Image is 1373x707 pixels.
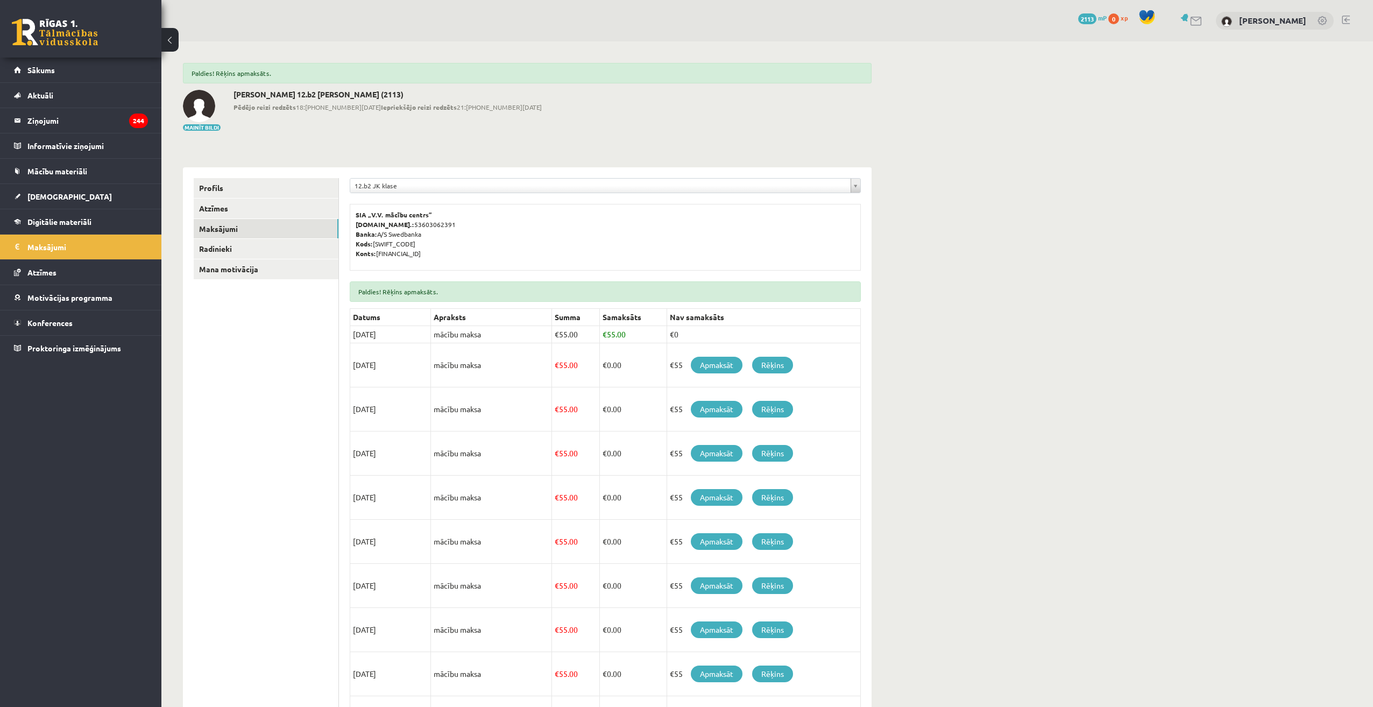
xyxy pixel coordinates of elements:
a: Apmaksāt [691,445,742,462]
td: €55 [667,564,860,608]
a: Rēķins [752,577,793,594]
span: Digitālie materiāli [27,217,91,227]
a: Rēķins [752,445,793,462]
a: Ziņojumi244 [14,108,148,133]
td: 55.00 [552,326,600,343]
td: 0.00 [599,520,667,564]
legend: Informatīvie ziņojumi [27,133,148,158]
i: 244 [129,114,148,128]
td: mācību maksa [431,520,552,564]
span: € [603,492,607,502]
b: Banka: [356,230,377,238]
button: Mainīt bildi [183,124,221,131]
a: Sākums [14,58,148,82]
a: Maksājumi [194,219,338,239]
a: Atzīmes [14,260,148,285]
a: 2113 mP [1078,13,1107,22]
span: € [603,448,607,458]
td: mācību maksa [431,652,552,696]
td: €55 [667,652,860,696]
td: mācību maksa [431,343,552,387]
a: Apmaksāt [691,577,742,594]
td: 0.00 [599,564,667,608]
td: €0 [667,326,860,343]
td: [DATE] [350,520,431,564]
td: €55 [667,608,860,652]
td: 0.00 [599,608,667,652]
th: Datums [350,309,431,326]
span: 18:[PHONE_NUMBER][DATE] 21:[PHONE_NUMBER][DATE] [233,102,542,112]
a: Digitālie materiāli [14,209,148,234]
span: € [555,329,559,339]
span: Mācību materiāli [27,166,87,176]
td: [DATE] [350,476,431,520]
a: Apmaksāt [691,401,742,418]
span: € [555,492,559,502]
a: Apmaksāt [691,621,742,638]
b: SIA „V.V. mācību centrs” [356,210,433,219]
td: 55.00 [552,343,600,387]
span: Atzīmes [27,267,56,277]
td: 0.00 [599,432,667,476]
span: € [603,404,607,414]
td: mācību maksa [431,326,552,343]
td: 55.00 [552,387,600,432]
span: € [603,669,607,678]
a: 0 xp [1108,13,1133,22]
td: 55.00 [552,608,600,652]
td: mācību maksa [431,476,552,520]
td: [DATE] [350,343,431,387]
span: mP [1098,13,1107,22]
a: Mācību materiāli [14,159,148,183]
span: € [555,669,559,678]
span: € [603,329,607,339]
td: [DATE] [350,608,431,652]
span: xp [1121,13,1128,22]
span: € [555,536,559,546]
td: 0.00 [599,476,667,520]
span: € [555,404,559,414]
span: 0 [1108,13,1119,24]
span: Sākums [27,65,55,75]
a: Apmaksāt [691,533,742,550]
a: Mana motivācija [194,259,338,279]
td: mācību maksa [431,608,552,652]
td: 55.00 [552,476,600,520]
a: Profils [194,178,338,198]
td: [DATE] [350,387,431,432]
td: €55 [667,476,860,520]
th: Samaksāts [599,309,667,326]
span: € [555,448,559,458]
img: Armands Ņesterovičs [1221,16,1232,27]
a: Radinieki [194,239,338,259]
a: Rēķins [752,621,793,638]
td: 0.00 [599,652,667,696]
span: Aktuāli [27,90,53,100]
td: mācību maksa [431,432,552,476]
a: Apmaksāt [691,357,742,373]
td: 55.00 [552,520,600,564]
span: € [555,625,559,634]
a: [PERSON_NAME] [1239,15,1306,26]
td: mācību maksa [431,387,552,432]
span: € [603,625,607,634]
span: € [603,536,607,546]
b: [DOMAIN_NAME].: [356,220,414,229]
td: mācību maksa [431,564,552,608]
a: Rēķins [752,533,793,550]
td: 0.00 [599,387,667,432]
legend: Ziņojumi [27,108,148,133]
a: Informatīvie ziņojumi [14,133,148,158]
a: Aktuāli [14,83,148,108]
td: €55 [667,432,860,476]
td: [DATE] [350,564,431,608]
span: Proktoringa izmēģinājums [27,343,121,353]
b: Konts: [356,249,376,258]
img: Armands Ņesterovičs [183,90,215,122]
a: Konferences [14,310,148,335]
span: € [603,581,607,590]
a: Rēķins [752,401,793,418]
td: [DATE] [350,652,431,696]
span: Konferences [27,318,73,328]
td: 55.00 [552,564,600,608]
